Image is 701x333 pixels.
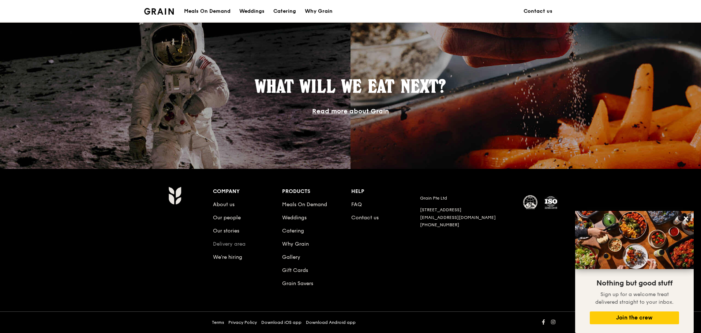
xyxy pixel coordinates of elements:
[261,319,301,325] a: Download iOS app
[213,254,242,260] a: We’re hiring
[351,215,379,221] a: Contact us
[312,107,389,115] a: Read more about Grain
[519,0,557,22] a: Contact us
[575,211,694,269] img: DSC07876-Edit02-Large.jpeg
[300,0,337,22] a: Why Grain
[273,0,296,22] div: Catering
[420,195,514,201] div: Grain Pte Ltd
[184,0,230,22] div: Meals On Demand
[269,0,300,22] a: Catering
[282,280,313,287] a: Grain Savers
[213,241,245,247] a: Delivery area
[680,213,692,224] button: Close
[282,267,308,273] a: Gift Cards
[168,186,181,205] img: Grain
[213,201,235,208] a: About us
[420,207,514,213] div: [STREET_ADDRESS]
[305,0,333,22] div: Why Grain
[596,279,672,288] span: Nothing but good stuff
[239,0,265,22] div: Weddings
[213,228,239,234] a: Our stories
[235,0,269,22] a: Weddings
[213,186,282,197] div: Company
[282,241,309,247] a: Why Grain
[213,215,241,221] a: Our people
[595,291,674,305] span: Sign up for a welcome treat delivered straight to your inbox.
[544,195,558,210] img: ISO Certified
[282,201,327,208] a: Meals On Demand
[306,319,356,325] a: Download Android app
[590,311,679,324] button: Join the crew
[228,319,257,325] a: Privacy Policy
[351,201,362,208] a: FAQ
[523,195,538,210] img: MUIS Halal Certified
[420,222,459,227] a: [PHONE_NUMBER]
[212,319,224,325] a: Terms
[282,254,300,260] a: Gallery
[255,76,446,97] span: What will we eat next?
[351,186,420,197] div: Help
[420,215,496,220] a: [EMAIL_ADDRESS][DOMAIN_NAME]
[144,8,174,15] img: Grain
[282,186,351,197] div: Products
[282,215,307,221] a: Weddings
[282,228,304,234] a: Catering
